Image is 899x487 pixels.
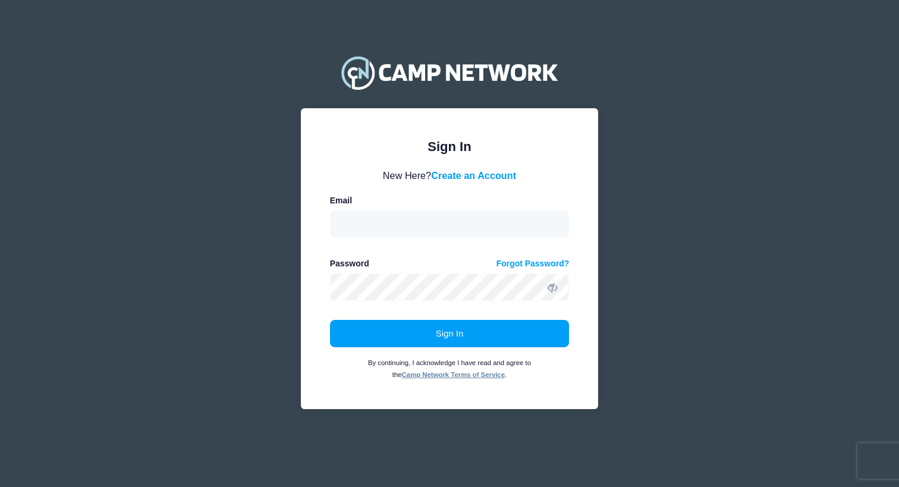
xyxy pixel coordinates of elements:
[330,257,369,270] label: Password
[330,168,570,183] div: New Here?
[330,320,570,347] button: Sign In
[330,194,352,207] label: Email
[496,257,570,270] a: Forgot Password?
[431,170,516,181] a: Create an Account
[336,49,563,96] img: Camp Network
[368,359,531,378] small: By continuing, I acknowledge I have read and agree to the .
[402,371,505,378] a: Camp Network Terms of Service
[330,137,570,156] div: Sign In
